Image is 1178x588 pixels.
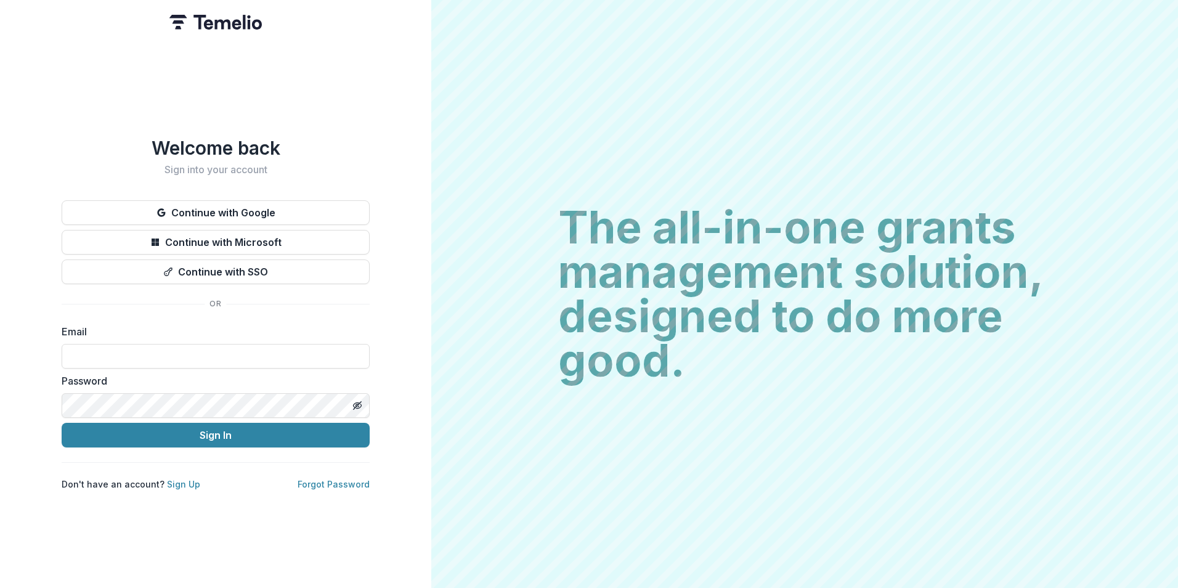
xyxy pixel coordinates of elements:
a: Forgot Password [298,479,370,489]
button: Continue with Microsoft [62,230,370,255]
h1: Welcome back [62,137,370,159]
button: Sign In [62,423,370,447]
label: Password [62,374,362,388]
h2: Sign into your account [62,164,370,176]
button: Toggle password visibility [347,396,367,415]
a: Sign Up [167,479,200,489]
label: Email [62,324,362,339]
button: Continue with SSO [62,259,370,284]
p: Don't have an account? [62,478,200,491]
button: Continue with Google [62,200,370,225]
img: Temelio [169,15,262,30]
